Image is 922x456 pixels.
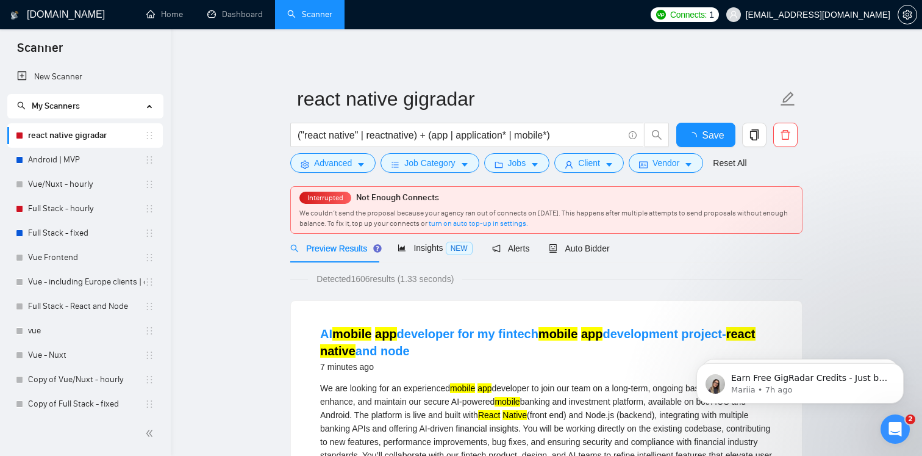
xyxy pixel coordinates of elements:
[7,39,73,65] span: Scanner
[145,228,154,238] span: holder
[320,360,773,374] div: 7 minutes ago
[538,327,577,341] mark: mobile
[581,327,603,341] mark: app
[145,179,154,189] span: holder
[774,129,797,140] span: delete
[398,244,406,252] span: area-chart
[7,123,163,148] li: react native gigradar
[702,128,724,143] span: Save
[477,383,491,393] mark: app
[742,123,767,147] button: copy
[145,427,157,440] span: double-left
[145,326,154,336] span: holder
[145,204,154,214] span: holder
[678,338,922,423] iframe: Intercom notifications message
[7,197,163,221] li: Full Stack - hourly
[17,101,80,111] span: My Scanners
[357,160,365,169] span: caret-down
[290,244,299,253] span: search
[145,302,154,311] span: holder
[28,367,145,392] a: Copy of Vue/Nuxt - hourly
[28,270,145,294] a: Vue - including Europe clients | only search title
[656,10,666,20] img: upwork-logo.png
[297,84,777,114] input: Scanner name...
[28,197,145,221] a: Full Stack - hourly
[639,160,648,169] span: idcard
[332,327,371,341] mark: mobile
[145,277,154,287] span: holder
[381,153,479,173] button: barsJob Categorycaret-down
[446,242,473,255] span: NEW
[645,129,668,140] span: search
[372,243,383,254] div: Tooltip anchor
[304,194,347,202] span: Interrupted
[676,123,735,147] button: Save
[375,327,397,341] mark: app
[605,160,613,169] span: caret-down
[10,5,19,25] img: logo
[320,327,756,358] a: AImobile appdeveloper for my fintechmobile appdevelopment project-react nativeand node
[145,375,154,385] span: holder
[28,148,145,172] a: Android | MVP
[508,156,526,170] span: Jobs
[356,192,439,203] span: Not Enough Connects
[531,160,539,169] span: caret-down
[146,9,183,20] a: homeHome
[554,153,624,173] button: userClientcaret-down
[565,160,573,169] span: user
[28,172,145,197] a: Vue/Nuxt - hourly
[709,8,714,21] span: 1
[207,9,263,20] a: dashboardDashboard
[7,245,163,270] li: Vue Frontend
[301,160,309,169] span: setting
[478,410,501,420] mark: React
[28,392,145,416] a: Copy of Full Stack - fixed
[28,294,145,319] a: Full Stack - React and Node
[773,123,798,147] button: delete
[145,350,154,360] span: holder
[398,243,472,253] span: Insights
[906,414,915,424] span: 2
[7,148,163,172] li: Android | MVP
[7,294,163,319] li: Full Stack - React and Node
[645,123,669,147] button: search
[290,244,378,253] span: Preview Results
[502,410,527,420] mark: Native
[145,131,154,140] span: holder
[17,65,153,89] a: New Scanner
[578,156,600,170] span: Client
[687,132,702,142] span: loading
[145,155,154,165] span: holder
[629,153,703,173] button: idcardVendorcaret-down
[17,101,26,110] span: search
[713,156,746,170] a: Reset All
[7,367,163,392] li: Copy of Vue/Nuxt - hourly
[881,414,910,444] iframe: Intercom live chat
[450,383,475,393] mark: mobile
[299,209,788,228] span: We couldn’t send the proposal because your agency ran out of connects on [DATE]. This happens aft...
[7,270,163,294] li: Vue - including Europe clients | only search title
[28,343,145,367] a: Vue - Nuxt
[7,319,163,343] li: vue
[743,129,766,140] span: copy
[308,272,462,286] span: Detected 1606 results (1.33 seconds)
[287,9,332,20] a: searchScanner
[320,344,356,358] mark: native
[28,123,145,148] a: react native gigradar
[28,221,145,245] a: Full Stack - fixed
[32,101,80,111] span: My Scanners
[145,399,154,409] span: holder
[484,153,550,173] button: folderJobscaret-down
[898,10,917,20] a: setting
[492,244,530,253] span: Alerts
[290,153,376,173] button: settingAdvancedcaret-down
[780,91,796,107] span: edit
[495,160,503,169] span: folder
[7,65,163,89] li: New Scanner
[549,244,557,253] span: robot
[28,245,145,270] a: Vue Frontend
